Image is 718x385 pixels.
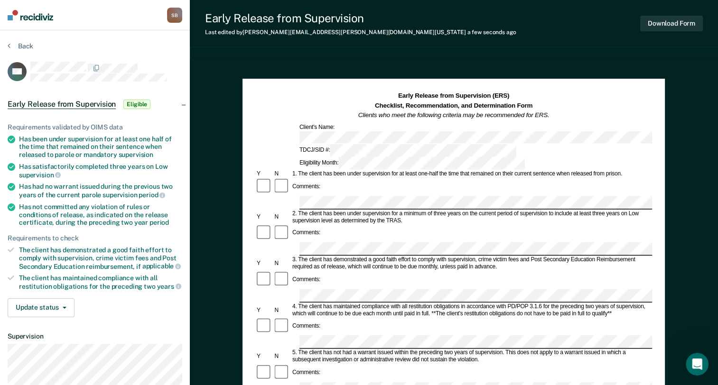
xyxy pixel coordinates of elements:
span: Eligible [123,100,150,109]
div: Comments: [291,229,322,237]
div: 3. The client has demonstrated a good faith effort to comply with supervision, crime victim fees ... [291,257,652,271]
img: Recidiviz [8,10,53,20]
button: Update status [8,298,75,317]
div: Has not committed any violation of rules or conditions of release, as indicated on the release ce... [19,203,182,227]
div: Comments: [291,323,322,330]
dt: Supervision [8,332,182,340]
div: Comments: [291,183,322,190]
div: Y [255,171,273,178]
button: Back [8,42,33,50]
div: N [273,171,291,178]
div: Y [255,353,273,360]
iframe: Intercom live chat [686,353,709,376]
div: N [273,307,291,314]
div: Y [255,307,273,314]
div: N [273,353,291,360]
span: period [149,219,169,226]
span: years [157,283,181,290]
div: 5. The client has not had a warrant issued within the preceding two years of supervision. This do... [291,349,652,364]
div: 2. The client has been under supervision for a minimum of three years on the current period of su... [291,210,652,224]
div: S B [167,8,182,23]
div: Has been under supervision for at least one half of the time that remained on their sentence when... [19,135,182,159]
div: Early Release from Supervision [205,11,516,25]
span: a few seconds ago [467,29,516,36]
div: N [273,260,291,267]
span: supervision [119,151,153,158]
div: Y [255,213,273,220]
div: 1. The client has been under supervision for at least one-half the time that remained on their cu... [291,171,652,178]
span: applicable [142,262,181,270]
div: Comments: [291,276,322,283]
strong: Checklist, Recommendation, and Determination Form [375,102,532,109]
div: The client has demonstrated a good faith effort to comply with supervision, crime victim fees and... [19,246,182,270]
div: Has had no warrant issued during the previous two years of the current parole supervision [19,183,182,199]
div: The client has maintained compliance with all restitution obligations for the preceding two [19,274,182,290]
div: Requirements validated by OIMS data [8,123,182,131]
strong: Early Release from Supervision (ERS) [398,92,509,100]
button: Download Form [640,16,703,31]
div: Eligibility Month: [298,157,526,170]
div: TDCJ/SID #: [298,145,518,157]
span: period [139,191,165,199]
span: Early Release from Supervision [8,100,116,109]
div: Last edited by [PERSON_NAME][EMAIL_ADDRESS][PERSON_NAME][DOMAIN_NAME][US_STATE] [205,29,516,36]
div: Requirements to check [8,234,182,242]
div: N [273,213,291,220]
button: SB [167,8,182,23]
em: Clients who meet the following criteria may be recommended for ERS. [358,111,550,119]
div: Comments: [291,369,322,376]
div: Y [255,260,273,267]
div: 4. The client has maintained compliance with all restitution obligations in accordance with PD/PO... [291,303,652,317]
span: supervision [19,171,61,179]
div: Has satisfactorily completed three years on Low [19,163,182,179]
